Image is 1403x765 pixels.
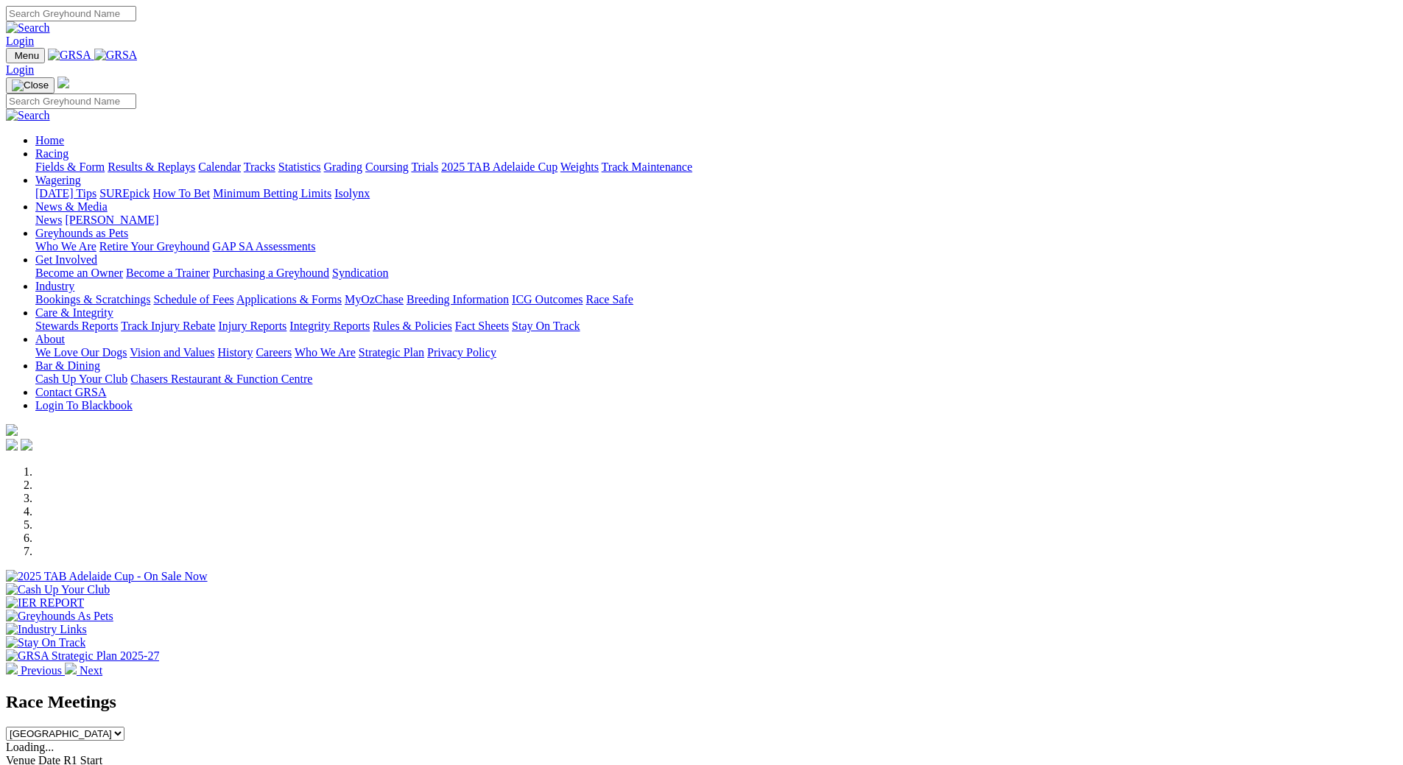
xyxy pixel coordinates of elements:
a: SUREpick [99,187,150,200]
a: Isolynx [334,187,370,200]
a: About [35,333,65,345]
a: Fields & Form [35,161,105,173]
a: Track Injury Rebate [121,320,215,332]
img: IER REPORT [6,596,84,610]
div: Racing [35,161,1397,174]
a: GAP SA Assessments [213,240,316,253]
a: Care & Integrity [35,306,113,319]
div: News & Media [35,214,1397,227]
a: Retire Your Greyhound [99,240,210,253]
a: How To Bet [153,187,211,200]
a: Previous [6,664,65,677]
div: Industry [35,293,1397,306]
img: logo-grsa-white.png [6,424,18,436]
button: Toggle navigation [6,48,45,63]
a: Bookings & Scratchings [35,293,150,306]
img: GRSA [48,49,91,62]
img: Cash Up Your Club [6,583,110,596]
a: 2025 TAB Adelaide Cup [441,161,558,173]
a: Cash Up Your Club [35,373,127,385]
a: Minimum Betting Limits [213,187,331,200]
a: News [35,214,62,226]
a: News & Media [35,200,108,213]
a: Stay On Track [512,320,580,332]
img: Industry Links [6,623,87,636]
a: Login [6,63,34,76]
a: Who We Are [295,346,356,359]
a: Results & Replays [108,161,195,173]
a: Vision and Values [130,346,214,359]
img: 2025 TAB Adelaide Cup - On Sale Now [6,570,208,583]
a: Greyhounds as Pets [35,227,128,239]
a: Privacy Policy [427,346,496,359]
input: Search [6,6,136,21]
div: Wagering [35,187,1397,200]
img: facebook.svg [6,439,18,451]
span: Loading... [6,741,54,753]
img: chevron-left-pager-white.svg [6,663,18,674]
a: Calendar [198,161,241,173]
a: Chasers Restaurant & Function Centre [130,373,312,385]
a: Grading [324,161,362,173]
span: Previous [21,664,62,677]
a: Coursing [365,161,409,173]
img: Search [6,21,50,35]
a: Rules & Policies [373,320,452,332]
a: Get Involved [35,253,97,266]
a: Login To Blackbook [35,399,133,412]
a: Stewards Reports [35,320,118,332]
a: Careers [256,346,292,359]
img: GRSA [94,49,138,62]
a: Become a Trainer [126,267,210,279]
a: Home [35,134,64,147]
a: Contact GRSA [35,386,106,398]
a: Racing [35,147,68,160]
a: History [217,346,253,359]
a: Become an Owner [35,267,123,279]
a: Trials [411,161,438,173]
a: Wagering [35,174,81,186]
a: MyOzChase [345,293,404,306]
img: Stay On Track [6,636,85,649]
a: Race Safe [586,293,633,306]
img: twitter.svg [21,439,32,451]
a: Syndication [332,267,388,279]
h2: Race Meetings [6,692,1397,712]
a: Breeding Information [407,293,509,306]
a: Next [65,664,102,677]
a: We Love Our Dogs [35,346,127,359]
a: Applications & Forms [236,293,342,306]
input: Search [6,94,136,109]
a: ICG Outcomes [512,293,583,306]
img: GRSA Strategic Plan 2025-27 [6,649,159,663]
a: Purchasing a Greyhound [213,267,329,279]
img: Greyhounds As Pets [6,610,113,623]
a: Strategic Plan [359,346,424,359]
a: [PERSON_NAME] [65,214,158,226]
a: Schedule of Fees [153,293,233,306]
a: Weights [560,161,599,173]
img: Close [12,80,49,91]
a: Tracks [244,161,275,173]
a: Track Maintenance [602,161,692,173]
a: Bar & Dining [35,359,100,372]
a: Industry [35,280,74,292]
a: Statistics [278,161,321,173]
button: Toggle navigation [6,77,54,94]
img: logo-grsa-white.png [57,77,69,88]
div: Care & Integrity [35,320,1397,333]
div: About [35,346,1397,359]
a: Injury Reports [218,320,286,332]
a: Fact Sheets [455,320,509,332]
a: [DATE] Tips [35,187,96,200]
span: Next [80,664,102,677]
div: Greyhounds as Pets [35,240,1397,253]
div: Get Involved [35,267,1397,280]
div: Bar & Dining [35,373,1397,386]
a: Who We Are [35,240,96,253]
img: Search [6,109,50,122]
a: Integrity Reports [289,320,370,332]
img: chevron-right-pager-white.svg [65,663,77,674]
a: Login [6,35,34,47]
span: Menu [15,50,39,61]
